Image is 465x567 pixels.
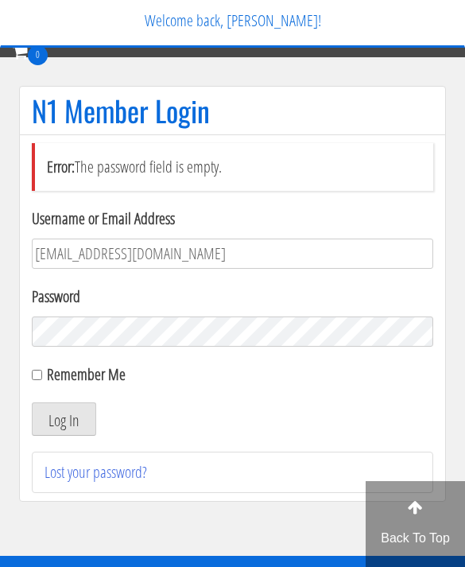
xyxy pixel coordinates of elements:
label: Username or Email Address [32,207,433,231]
p: Welcome back, [PERSON_NAME]! [1,1,464,41]
label: Password [32,285,433,309]
li: The password field is empty. [32,143,433,191]
a: Lost your password? [45,461,147,483]
strong: Error: [47,156,75,177]
button: Log In [32,402,96,436]
label: Remember Me [47,363,126,385]
h1: N1 Member Login [32,95,433,126]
